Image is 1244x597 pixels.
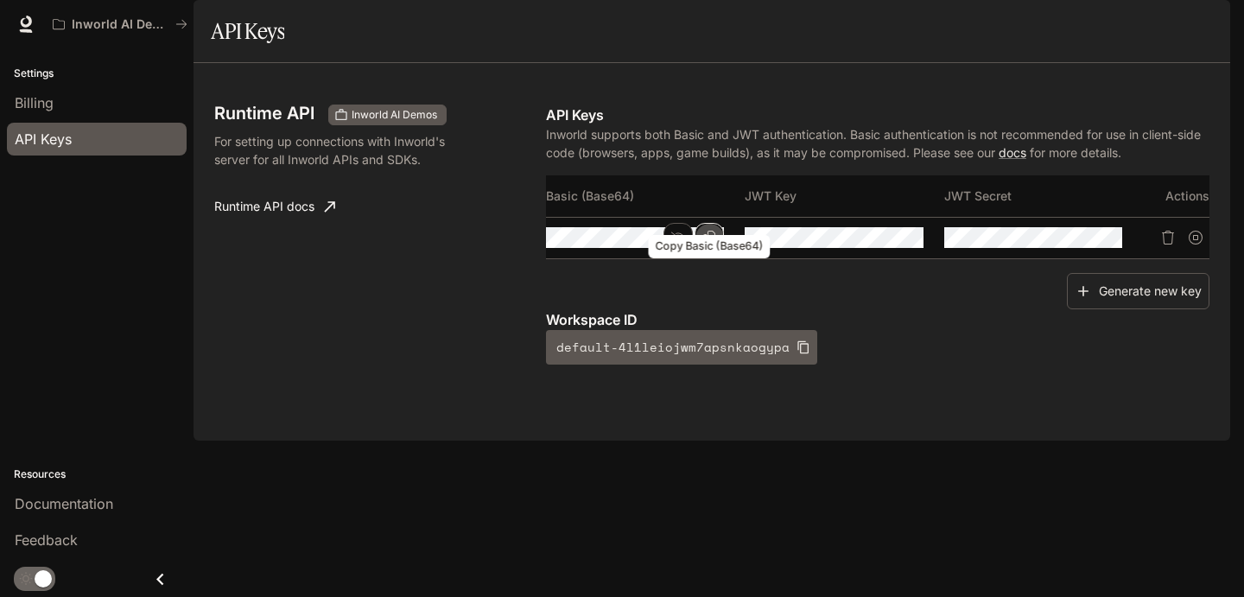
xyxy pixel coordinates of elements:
span: Inworld AI Demos [345,107,444,123]
p: Workspace ID [546,309,1209,330]
button: default-4l1leiojwm7apsnkaogypa [546,330,817,365]
h3: Runtime API [214,105,314,122]
button: Generate new key [1067,273,1209,310]
button: All workspaces [45,7,195,41]
div: Copy Basic (Base64) [649,235,771,258]
p: For setting up connections with Inworld's server for all Inworld APIs and SDKs. [214,132,453,168]
th: Actions [1143,175,1209,217]
button: Delete API key [1154,224,1182,251]
a: docs [999,145,1026,160]
p: API Keys [546,105,1209,125]
p: Inworld AI Demos [72,17,168,32]
a: Runtime API docs [207,189,342,224]
div: These keys will apply to your current workspace only [328,105,447,125]
th: Basic (Base64) [546,175,745,217]
p: Inworld supports both Basic and JWT authentication. Basic authentication is not recommended for u... [546,125,1209,162]
h1: API Keys [211,14,284,48]
button: Suspend API key [1182,224,1209,251]
th: JWT Key [745,175,943,217]
th: JWT Secret [944,175,1143,217]
button: Copy Basic (Base64) [695,223,724,252]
